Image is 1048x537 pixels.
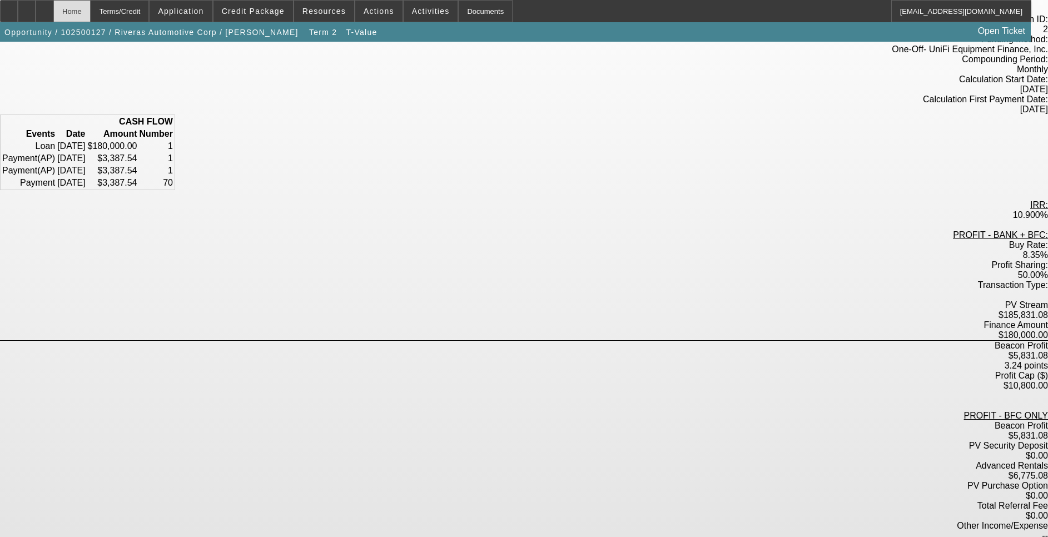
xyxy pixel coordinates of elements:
td: [DATE] [57,177,86,188]
th: Amount [87,128,138,140]
span: (AP) [37,153,55,163]
button: Application [150,1,212,22]
span: T-Value [346,28,378,37]
button: Credit Package [213,1,293,22]
td: Payment [2,153,56,164]
th: CASH FLOW [2,116,173,127]
span: Activities [412,7,450,16]
button: Resources [294,1,354,22]
span: Actions [364,7,394,16]
button: Term 2 [305,22,341,42]
label: $6,775.08 [1009,471,1048,480]
td: Loan [2,141,56,152]
td: $3,387.54 [87,165,138,176]
td: $3,387.54 [87,177,138,188]
td: 1 [139,141,173,152]
span: Opportunity / 102500127 / Riveras Automotive Corp / [PERSON_NAME] [4,28,299,37]
button: Actions [355,1,403,22]
th: Events [2,128,56,140]
label: $180,000.00 [999,330,1048,340]
td: 1 [139,153,173,164]
td: $180,000.00 [87,141,138,152]
th: Date [57,128,86,140]
td: 70 [139,177,173,188]
td: $3,387.54 [87,153,138,164]
label: $0.00 [1026,511,1048,520]
label: $0.00 [1026,491,1048,500]
th: Number [139,128,173,140]
button: T-Value [344,22,380,42]
span: Application [158,7,203,16]
span: Term 2 [309,28,337,37]
td: Payment [2,165,56,176]
td: [DATE] [57,153,86,164]
td: Payment [2,177,56,188]
a: Open Ticket [974,22,1030,41]
button: Activities [404,1,458,22]
td: 1 [139,165,173,176]
label: $0.00 [1026,451,1048,460]
span: - UniFi Equipment Finance, Inc. [923,44,1048,54]
span: (AP) [37,166,55,175]
td: [DATE] [57,141,86,152]
span: Credit Package [222,7,285,16]
span: Resources [302,7,346,16]
td: [DATE] [57,165,86,176]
